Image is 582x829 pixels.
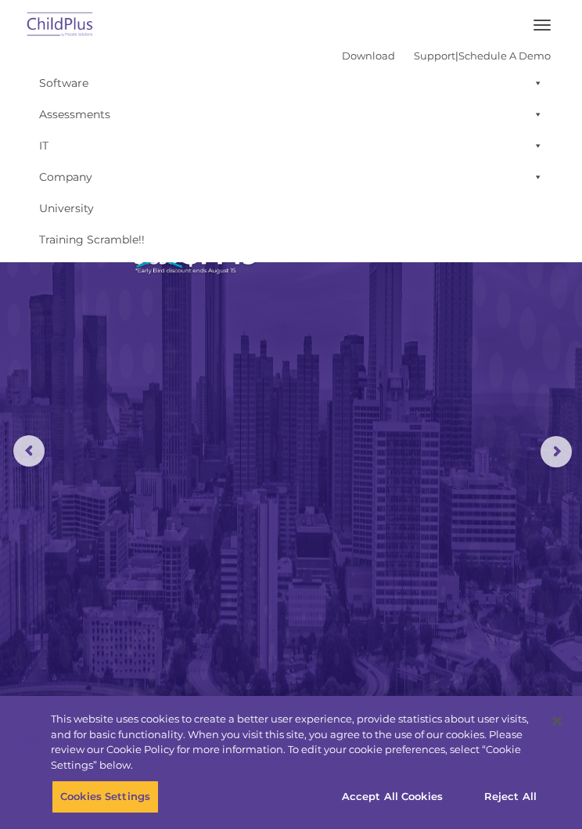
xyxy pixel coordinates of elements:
[414,49,455,62] a: Support
[540,704,574,738] button: Close
[342,49,551,62] font: |
[31,161,551,193] a: Company
[462,780,559,813] button: Reject All
[51,712,541,773] div: This website uses cookies to create a better user experience, provide statistics about user visit...
[31,99,551,130] a: Assessments
[31,224,551,255] a: Training Scramble!!
[250,91,298,103] span: Last name
[31,67,551,99] a: Software
[52,780,159,813] button: Cookies Settings
[250,155,317,167] span: Phone number
[458,49,551,62] a: Schedule A Demo
[342,49,395,62] a: Download
[333,780,451,813] button: Accept All Cookies
[31,130,551,161] a: IT
[31,193,551,224] a: University
[23,7,97,44] img: ChildPlus by Procare Solutions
